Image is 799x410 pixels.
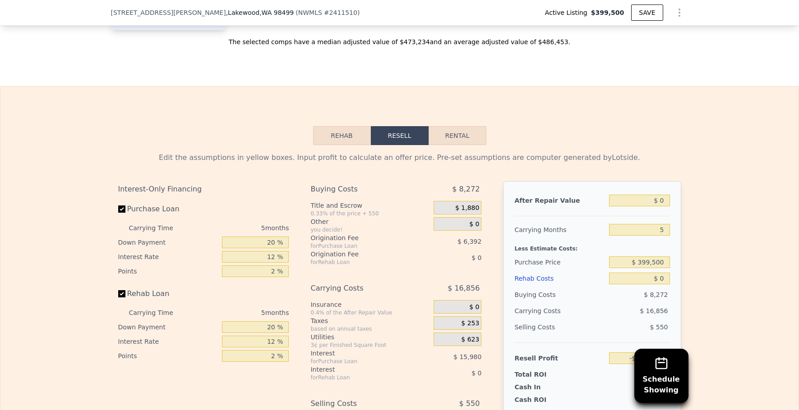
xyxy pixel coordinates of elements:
span: $ 6,392 [457,238,481,245]
span: $ 550 [650,323,668,331]
button: Show Options [670,4,688,22]
div: Other [310,217,430,226]
div: 5 months [191,221,289,235]
div: Cash ROI [514,395,579,404]
div: Interest-Only Financing [118,181,289,197]
div: Rehab Costs [514,270,605,287]
div: Cash In [514,383,571,392]
div: The selected comps have a median adjusted value of $473,234 and an average adjusted value of $486... [111,30,688,46]
div: 0.4% of the After Repair Value [310,309,430,316]
label: Purchase Loan [118,201,219,217]
div: 3¢ per Finished Square Foot [310,342,430,349]
button: SAVE [631,5,663,21]
div: Buying Costs [514,287,605,303]
span: $ 16,856 [640,307,668,314]
span: $ 15,980 [453,353,481,360]
button: Rehab [313,126,371,145]
div: for Purchase Loan [310,358,411,365]
div: Points [118,264,219,278]
span: $ 0 [469,303,479,311]
div: Buying Costs [310,181,411,197]
span: $ 16,856 [448,280,480,296]
button: Resell [371,126,429,145]
div: Down Payment [118,235,219,250]
span: $ 253 [461,319,479,328]
div: Title and Escrow [310,201,430,210]
div: based on annual taxes [310,325,430,333]
span: $ 8,272 [452,181,480,197]
div: Carrying Time [129,221,188,235]
div: for Rehab Loan [310,259,411,266]
span: $399,500 [591,8,624,17]
div: you decide! [310,226,430,233]
div: 0.33% of the price + 550 [310,210,430,217]
div: Carrying Costs [514,303,571,319]
span: $ 0 [471,369,481,377]
div: After Repair Value [514,192,605,209]
div: Interest [310,349,411,358]
span: $ 0 [469,220,479,228]
span: Active Listing [545,8,591,17]
button: ScheduleShowing [634,349,688,403]
div: for Rehab Loan [310,374,411,381]
div: 5 months [191,305,289,320]
button: Rental [429,126,486,145]
span: $ 623 [461,336,479,344]
span: $ 1,880 [455,204,479,212]
span: , Lakewood [226,8,294,17]
div: ( ) [296,8,360,17]
span: , WA 98499 [259,9,294,16]
div: Origination Fee [310,250,411,259]
span: $ 8,272 [644,291,668,298]
div: Carrying Time [129,305,188,320]
div: Resell Profit [514,350,605,366]
span: NWMLS [298,9,322,16]
div: Selling Costs [514,319,605,335]
span: $ 0 [471,254,481,261]
div: Points [118,349,219,363]
div: Interest [310,365,411,374]
span: [STREET_ADDRESS][PERSON_NAME] [111,8,226,17]
div: for Purchase Loan [310,242,411,250]
div: Interest Rate [118,334,219,349]
div: Utilities [310,333,430,342]
div: Insurance [310,300,430,309]
div: Edit the assumptions in yellow boxes. Input profit to calculate an offer price. Pre-set assumptio... [118,152,681,163]
div: Down Payment [118,320,219,334]
div: Origination Fee [310,233,411,242]
div: Total ROI [514,370,571,379]
input: Purchase Loan [118,205,125,213]
label: Rehab Loan [118,286,219,302]
div: Carrying Costs [310,280,411,296]
div: Purchase Price [514,254,605,270]
div: Taxes [310,316,430,325]
span: # 2411510 [324,9,357,16]
div: Carrying Months [514,222,605,238]
div: Less Estimate Costs: [514,238,670,254]
div: Interest Rate [118,250,219,264]
input: Rehab Loan [118,290,125,297]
